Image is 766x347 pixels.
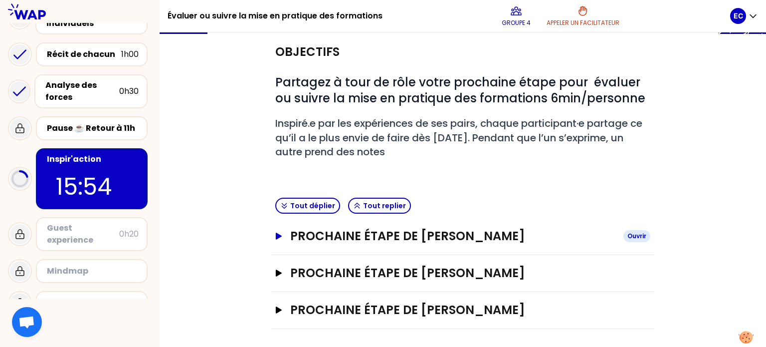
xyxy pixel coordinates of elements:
p: 15:54 [56,169,128,204]
div: Ouvrir le chat [12,307,42,337]
div: 1h00 [121,48,139,60]
button: Prochaine étape de [PERSON_NAME] [275,265,650,281]
button: Prochaine étape de [PERSON_NAME] [275,302,650,318]
button: EC [730,8,758,24]
span: Partagez à tour de rôle votre prochaine étape pour évaluer ou suivre la mise en pratique des form... [275,74,645,106]
p: EC [734,11,743,21]
div: Récit de chacun [47,48,121,60]
div: Analyse des forces [45,79,119,103]
div: Guest experience [47,222,119,246]
button: Tout replier [348,198,411,214]
div: Pause ☕️ Retour à 11h [47,122,139,134]
div: Inspir'action [47,153,139,165]
div: 0h03 [119,297,139,309]
div: 0h20 [119,228,139,240]
h3: Prochaine étape de [PERSON_NAME] [290,265,615,281]
button: Appeler un facilitateur [543,1,623,31]
div: 0h30 [119,85,139,97]
p: Groupe 4 [502,19,531,27]
button: Prochaine étape de [PERSON_NAME]Ouvrir [275,228,650,244]
div: Ouvrir [623,230,650,242]
div: Feedback [47,297,119,309]
h3: Prochaine étape de [PERSON_NAME] [290,302,615,318]
h2: Objectifs [275,44,340,60]
button: Tout déplier [275,198,340,214]
div: Mindmap [47,265,139,277]
p: Appeler un facilitateur [547,19,619,27]
button: Groupe 4 [498,1,535,31]
h3: Prochaine étape de [PERSON_NAME] [290,228,615,244]
span: Inspiré.e par les expériences de ses pairs, chaque participant·e partage ce qu’il a le plus envie... [275,116,645,159]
